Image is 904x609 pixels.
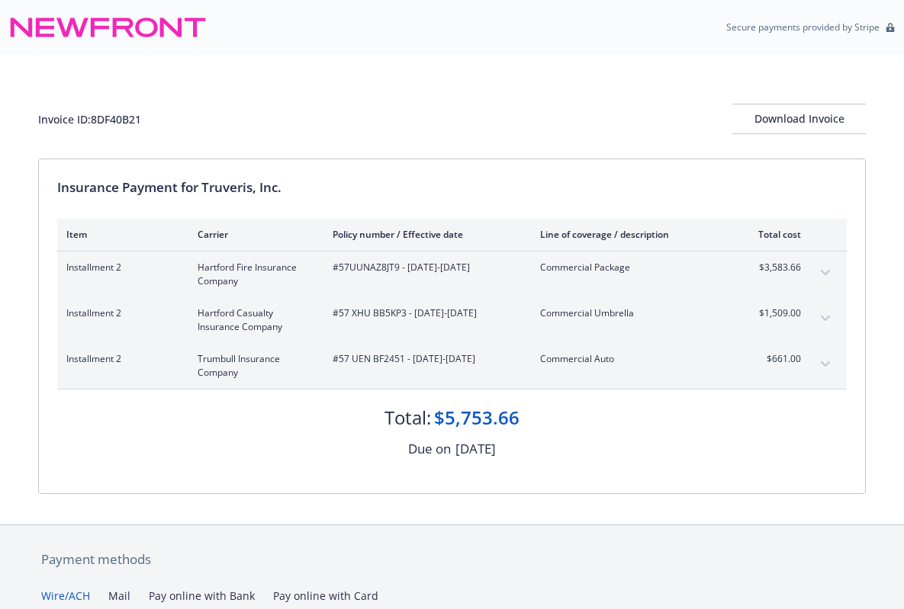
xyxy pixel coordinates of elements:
span: $661.00 [744,352,801,366]
div: [DATE] [455,439,496,459]
span: Hartford Fire Insurance Company [198,261,308,288]
span: Commercial Umbrella [540,306,719,320]
span: Trumbull Insurance Company [198,352,308,380]
div: Total: [384,405,431,431]
div: Download Invoice [732,104,866,133]
div: Invoice ID: 8DF40B21 [38,111,141,127]
div: Insurance Payment for Truveris, Inc. [57,178,847,197]
span: Installment 2 [66,352,173,366]
div: Item [66,228,173,241]
span: Commercial Auto [540,352,719,366]
span: Commercial Package [540,261,719,274]
span: Hartford Casualty Insurance Company [198,306,308,334]
div: $5,753.66 [434,405,520,431]
div: Installment 2Hartford Casualty Insurance Company#57 XHU BB5KP3 - [DATE]-[DATE]Commercial Umbrella... [57,297,847,343]
div: Policy number / Effective date [333,228,516,241]
button: expand content [813,261,838,285]
div: Carrier [198,228,308,241]
div: Installment 2Hartford Fire Insurance Company#57UUNAZ8JT9 - [DATE]-[DATE]Commercial Package$3,583.... [57,252,847,297]
span: Installment 2 [66,261,173,274]
button: expand content [813,306,838,331]
div: Due on [408,439,451,459]
p: Secure payments provided by Stripe [726,21,880,34]
span: Installment 2 [66,306,173,320]
div: Line of coverage / description [540,228,719,241]
div: Installment 2Trumbull Insurance Company#57 UEN BF2451 - [DATE]-[DATE]Commercial Auto$661.00expand... [57,343,847,389]
div: Payment methods [41,550,863,569]
span: $1,509.00 [744,306,801,320]
button: expand content [813,352,838,377]
span: #57UUNAZ8JT9 - [DATE]-[DATE] [333,261,516,274]
span: #57 XHU BB5KP3 - [DATE]-[DATE] [333,306,516,320]
div: Total cost [744,228,801,241]
button: Download Invoice [732,104,866,134]
span: #57 UEN BF2451 - [DATE]-[DATE] [333,352,516,366]
span: $3,583.66 [744,261,801,274]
